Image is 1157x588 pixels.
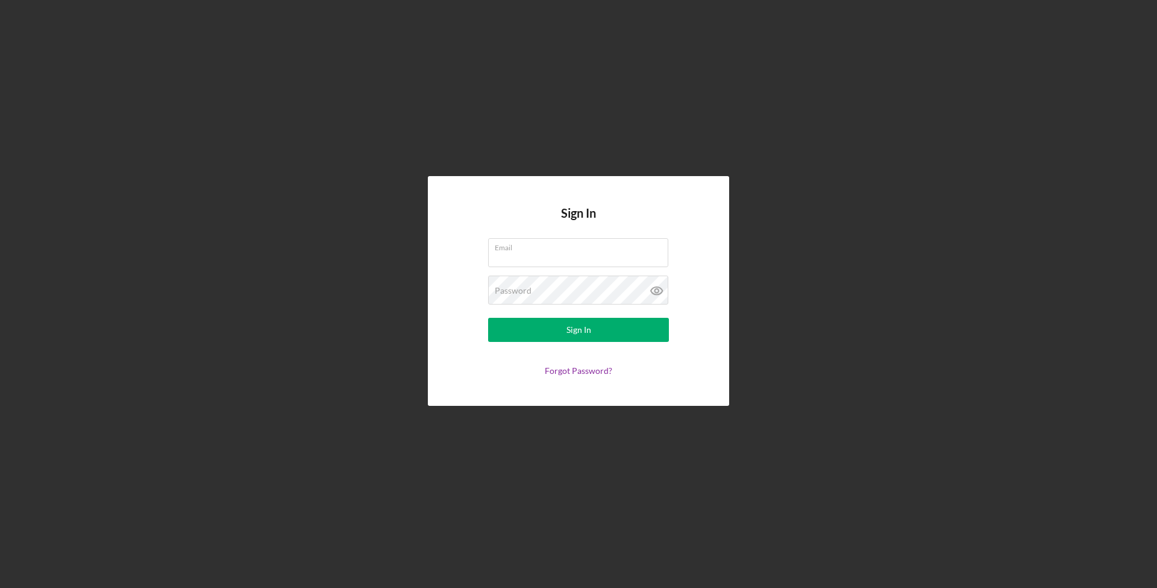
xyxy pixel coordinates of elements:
label: Email [495,239,668,252]
div: Sign In [566,318,591,342]
button: Sign In [488,318,669,342]
h4: Sign In [561,206,596,238]
label: Password [495,286,531,296]
a: Forgot Password? [545,365,612,376]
